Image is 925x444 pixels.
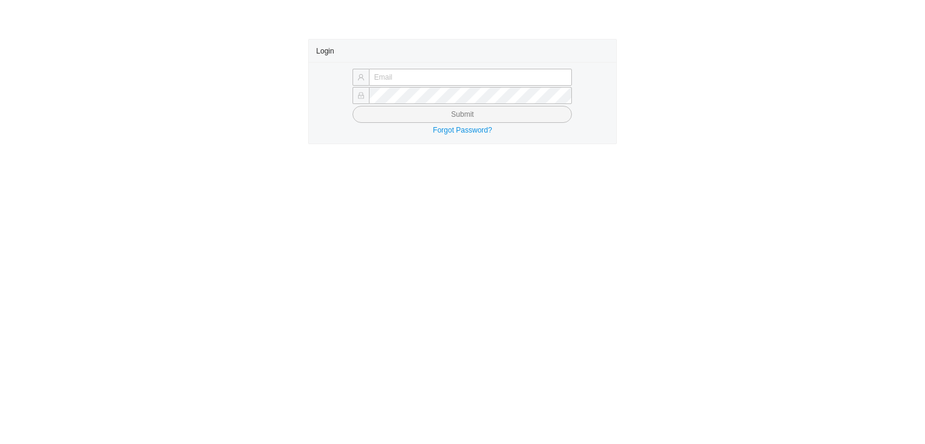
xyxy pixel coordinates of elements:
span: lock [357,92,365,99]
a: Forgot Password? [433,126,492,134]
div: Login [316,40,608,62]
input: Email [369,69,572,86]
button: Submit [352,106,572,123]
span: user [357,74,365,81]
